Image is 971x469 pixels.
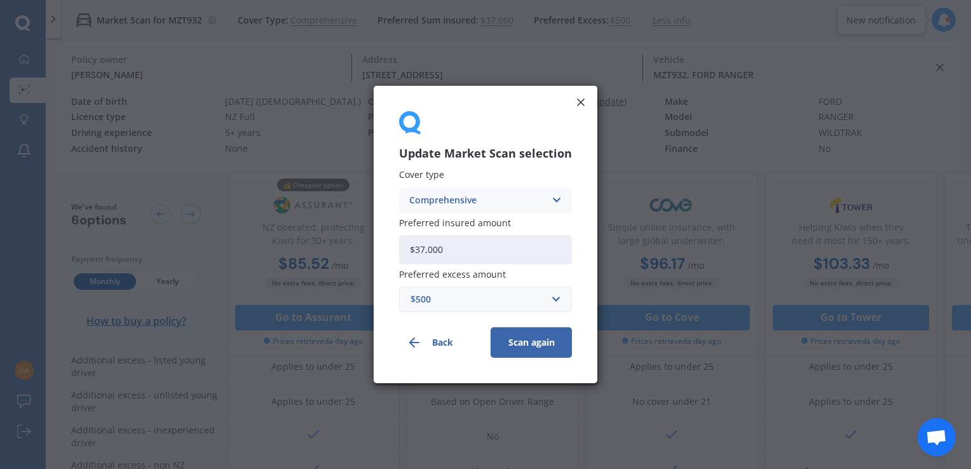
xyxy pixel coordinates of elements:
button: Scan again [491,327,572,358]
h3: Update Market Scan selection [399,146,572,161]
input: Enter amount [399,235,572,264]
span: Cover type [399,169,444,181]
div: Comprehensive [409,193,545,207]
button: Back [399,327,480,358]
div: $500 [411,292,545,306]
span: Preferred excess amount [399,268,506,280]
div: Open chat [918,418,956,456]
span: Preferred insured amount [399,217,511,229]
